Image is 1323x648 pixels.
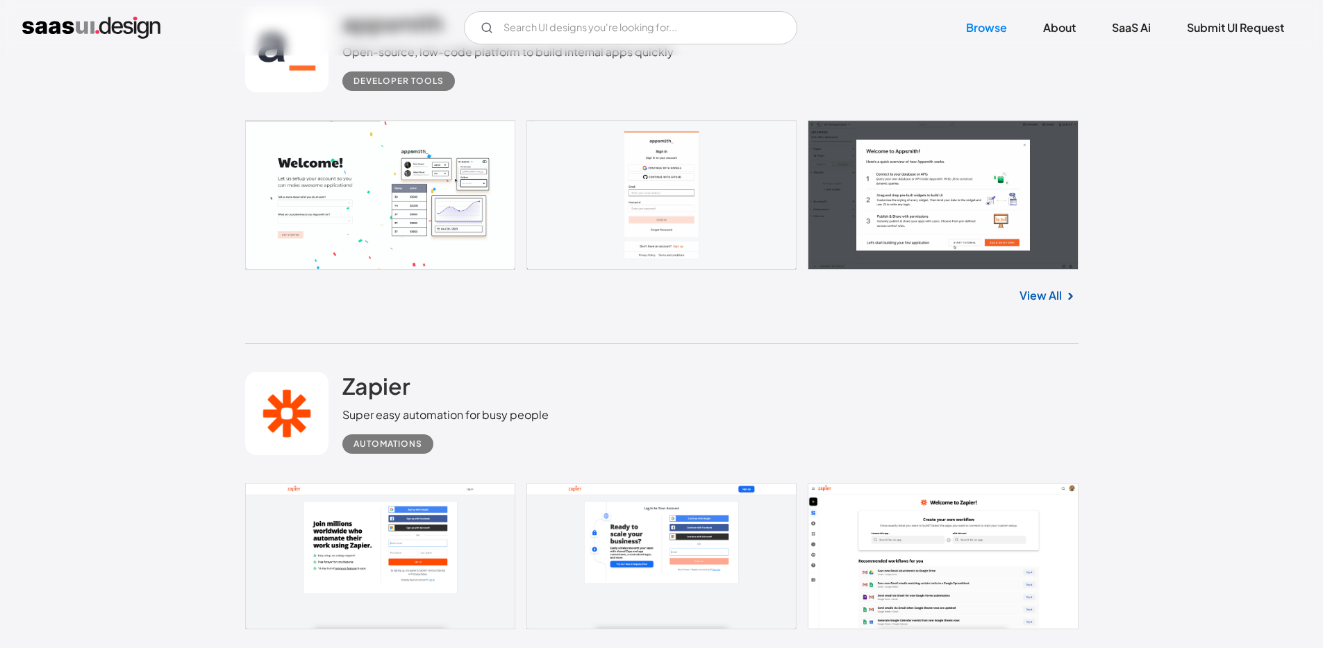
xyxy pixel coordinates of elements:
[1170,12,1301,43] a: Submit UI Request
[1095,12,1167,43] a: SaaS Ai
[353,436,422,452] div: Automations
[1020,287,1062,304] a: View All
[353,73,444,89] div: Developer tools
[949,12,1024,43] a: Browse
[464,11,797,44] form: Email Form
[464,11,797,44] input: Search UI designs you're looking for...
[1026,12,1092,43] a: About
[342,372,410,400] h2: Zapier
[342,407,549,423] div: Super easy automation for busy people
[22,17,160,39] a: home
[342,372,410,407] a: Zapier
